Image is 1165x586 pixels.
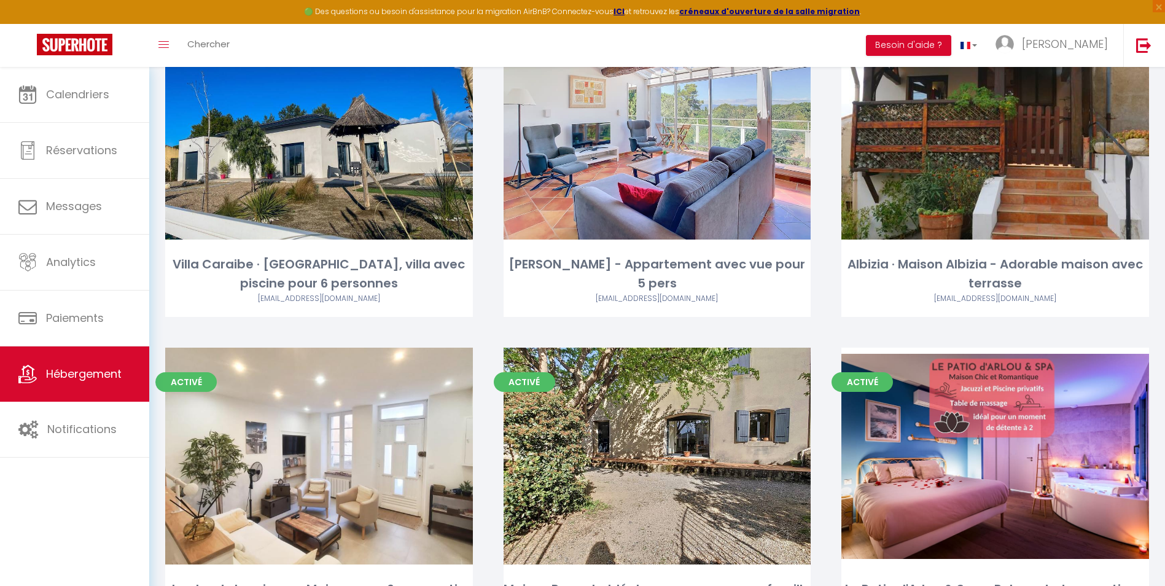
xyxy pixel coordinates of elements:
span: Calendriers [46,87,109,102]
img: logout [1136,37,1151,53]
span: Paiements [46,310,104,326]
span: Hébergement [46,366,122,381]
a: ICI [614,6,625,17]
span: Activé [155,372,217,392]
span: [PERSON_NAME] [1022,36,1108,52]
img: Super Booking [37,34,112,55]
a: Chercher [178,24,239,67]
a: créneaux d'ouverture de la salle migration [679,6,860,17]
a: ... [PERSON_NAME] [986,24,1123,67]
button: Besoin d'aide ? [866,35,951,56]
span: Chercher [187,37,230,50]
span: Réservations [46,143,117,158]
span: Activé [832,372,893,392]
span: Messages [46,198,102,214]
img: ... [996,35,1014,53]
div: Airbnb [165,293,473,305]
div: Albizia · Maison Albizia - Adorable maison avec terrasse [841,255,1149,294]
button: Ouvrir le widget de chat LiveChat [10,5,47,42]
div: [PERSON_NAME] - Appartement avec vue pour 5 pers [504,255,811,294]
span: Analytics [46,254,96,270]
div: Airbnb [504,293,811,305]
span: Notifications [47,421,117,437]
span: Activé [494,372,555,392]
div: Villa Caraibe · [GEOGRAPHIC_DATA], villa avec piscine pour 6 personnes [165,255,473,294]
div: Airbnb [841,293,1149,305]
